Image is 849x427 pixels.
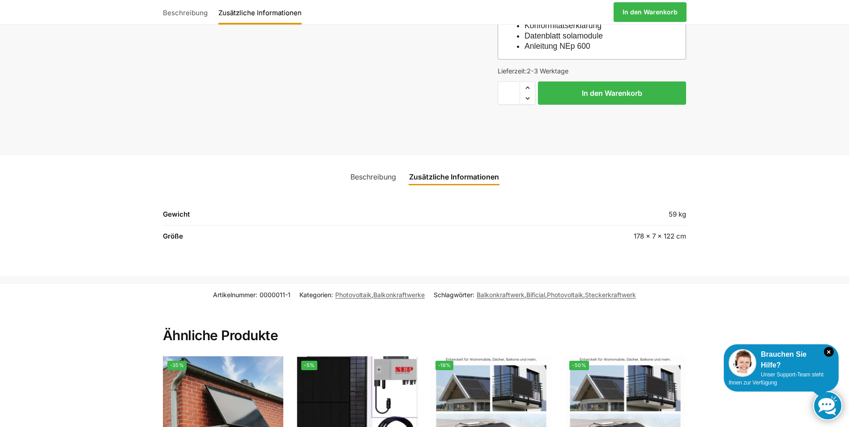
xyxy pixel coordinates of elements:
[163,306,687,344] h2: Ähnliche Produkte
[525,31,603,40] a: Datenblatt solamodule
[729,349,834,371] div: Brauchen Sie Hilfe?
[163,1,212,23] a: Beschreibung
[404,166,504,188] a: Zusätzliche Informationen
[163,209,687,247] table: Produktdetails
[526,291,545,299] a: Bificial
[434,290,636,299] span: Schlagwörter: , , ,
[527,67,568,75] span: 2-3 Werktage
[538,81,686,105] button: In den Warenkorb
[520,82,535,94] span: Increase quantity
[520,93,535,104] span: Reduce quantity
[163,209,457,226] th: Gewicht
[213,290,290,299] span: Artikelnummer:
[457,209,687,226] td: 59 kg
[525,21,602,30] a: Konformitätserklärung
[525,42,590,51] a: Anleitung NEp 600
[373,291,425,299] a: Balkonkraftwerke
[299,290,425,299] span: Kategorien: ,
[824,347,834,357] i: Schließen
[498,81,520,105] input: Produktmenge
[729,349,756,377] img: Customer service
[163,226,457,247] th: Größe
[729,371,823,386] span: Unser Support-Team steht Ihnen zur Verfügung
[498,67,568,75] span: Lieferzeit:
[457,226,687,247] td: 178 × 7 × 122 cm
[496,110,688,135] iframe: Sicherer Rahmen für schnelle Bezahlvorgänge
[547,291,583,299] a: Photovoltaik
[477,291,525,299] a: Balkonkraftwerk
[214,1,306,23] a: Zusätzliche Informationen
[614,2,687,22] a: In den Warenkorb
[335,291,371,299] a: Photovoltaik
[260,291,290,299] span: 0000011-1
[345,166,401,188] a: Beschreibung
[585,291,636,299] a: Steckerkraftwerk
